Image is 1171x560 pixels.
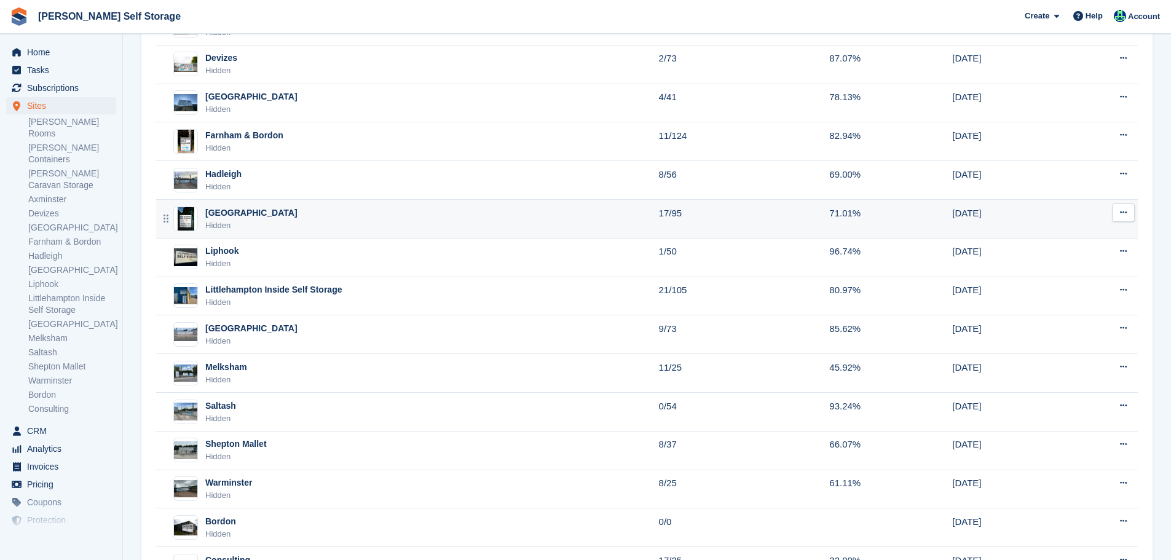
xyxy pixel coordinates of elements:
td: [DATE] [952,508,1070,547]
div: Hidden [205,374,247,386]
td: 8/25 [659,470,830,508]
a: menu [6,494,116,511]
span: Tasks [27,61,101,79]
td: 8/37 [659,431,830,470]
div: Hidden [205,181,242,193]
a: Devizes [28,208,116,219]
td: [DATE] [952,277,1070,315]
span: Pricing [27,476,101,493]
td: 71.01% [829,200,952,239]
img: Image of Farnham & Bordon site [178,129,194,154]
td: [DATE] [952,122,1070,161]
td: 61.11% [829,470,952,508]
td: 4/41 [659,84,830,122]
td: 21/105 [659,277,830,315]
a: menu [6,511,116,529]
div: Hidden [205,451,267,463]
div: Shepton Mallet [205,438,267,451]
td: 1/50 [659,238,830,277]
td: 66.07% [829,431,952,470]
img: stora-icon-8386f47178a22dfd0bd8f6a31ec36ba5ce8667c1dd55bd0f319d3a0aa187defe.svg [10,7,28,26]
span: Settings [27,529,101,546]
td: 0/0 [659,508,830,547]
div: Devizes [205,52,237,65]
div: Hidden [205,335,298,347]
span: Coupons [27,494,101,511]
td: 9/73 [659,315,830,354]
div: Hidden [205,412,236,425]
a: Hadleigh [28,250,116,262]
img: Image of Hadleigh site [174,172,197,189]
div: Liphook [205,245,239,258]
span: Home [27,44,101,61]
a: menu [6,79,116,97]
td: 11/25 [659,354,830,393]
div: Hidden [205,296,342,309]
td: 45.92% [829,354,952,393]
div: Hadleigh [205,168,242,181]
img: Image of Eastbourne site [174,94,197,112]
td: 80.97% [829,277,952,315]
a: Saltash [28,347,116,358]
img: Image of Shepton Mallet site [174,441,197,459]
img: Image of Bordon site [174,519,197,535]
td: 2/73 [659,45,830,84]
td: 96.74% [829,238,952,277]
img: Image of Warminster site [174,480,197,498]
img: Image of Devizes site [174,57,197,73]
div: Hidden [205,258,239,270]
div: Warminster [205,476,253,489]
td: [DATE] [952,45,1070,84]
img: Jenna Kennedy [1114,10,1126,22]
a: [GEOGRAPHIC_DATA] [28,264,116,276]
img: Image of Melksham site [174,365,197,382]
td: 93.24% [829,393,952,432]
td: 85.62% [829,315,952,354]
td: 87.07% [829,45,952,84]
span: Create [1025,10,1049,22]
a: Warminster [28,375,116,387]
span: CRM [27,422,101,440]
td: 8/56 [659,161,830,200]
a: Liphook [28,278,116,290]
a: menu [6,422,116,440]
a: Farnham & Bordon [28,236,116,248]
div: Hidden [205,489,253,502]
div: Hidden [205,103,298,116]
td: 82.94% [829,122,952,161]
div: Bordon [205,515,236,528]
img: Image of Saltash site [174,403,197,420]
a: [GEOGRAPHIC_DATA] [28,222,116,234]
a: menu [6,476,116,493]
a: menu [6,440,116,457]
div: Hidden [205,65,237,77]
td: 78.13% [829,84,952,122]
td: 17/95 [659,200,830,239]
a: [PERSON_NAME] Caravan Storage [28,168,116,191]
td: [DATE] [952,431,1070,470]
td: [DATE] [952,393,1070,432]
img: Image of Littlehampton Inside Self Storage site [174,287,197,305]
a: menu [6,97,116,114]
div: Hidden [205,142,283,154]
span: Analytics [27,440,101,457]
a: Shepton Mallet [28,361,116,373]
div: [GEOGRAPHIC_DATA] [205,90,298,103]
div: Littlehampton Inside Self Storage [205,283,342,296]
td: 69.00% [829,161,952,200]
div: Saltash [205,400,236,412]
td: [DATE] [952,238,1070,277]
a: menu [6,458,116,475]
div: Melksham [205,361,247,374]
a: Melksham [28,333,116,344]
span: Protection [27,511,101,529]
a: Littlehampton Inside Self Storage [28,293,116,316]
td: [DATE] [952,354,1070,393]
a: menu [6,44,116,61]
td: 0/54 [659,393,830,432]
td: [DATE] [952,84,1070,122]
td: [DATE] [952,470,1070,508]
td: [DATE] [952,200,1070,239]
span: Sites [27,97,101,114]
a: [PERSON_NAME] Rooms [28,116,116,140]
